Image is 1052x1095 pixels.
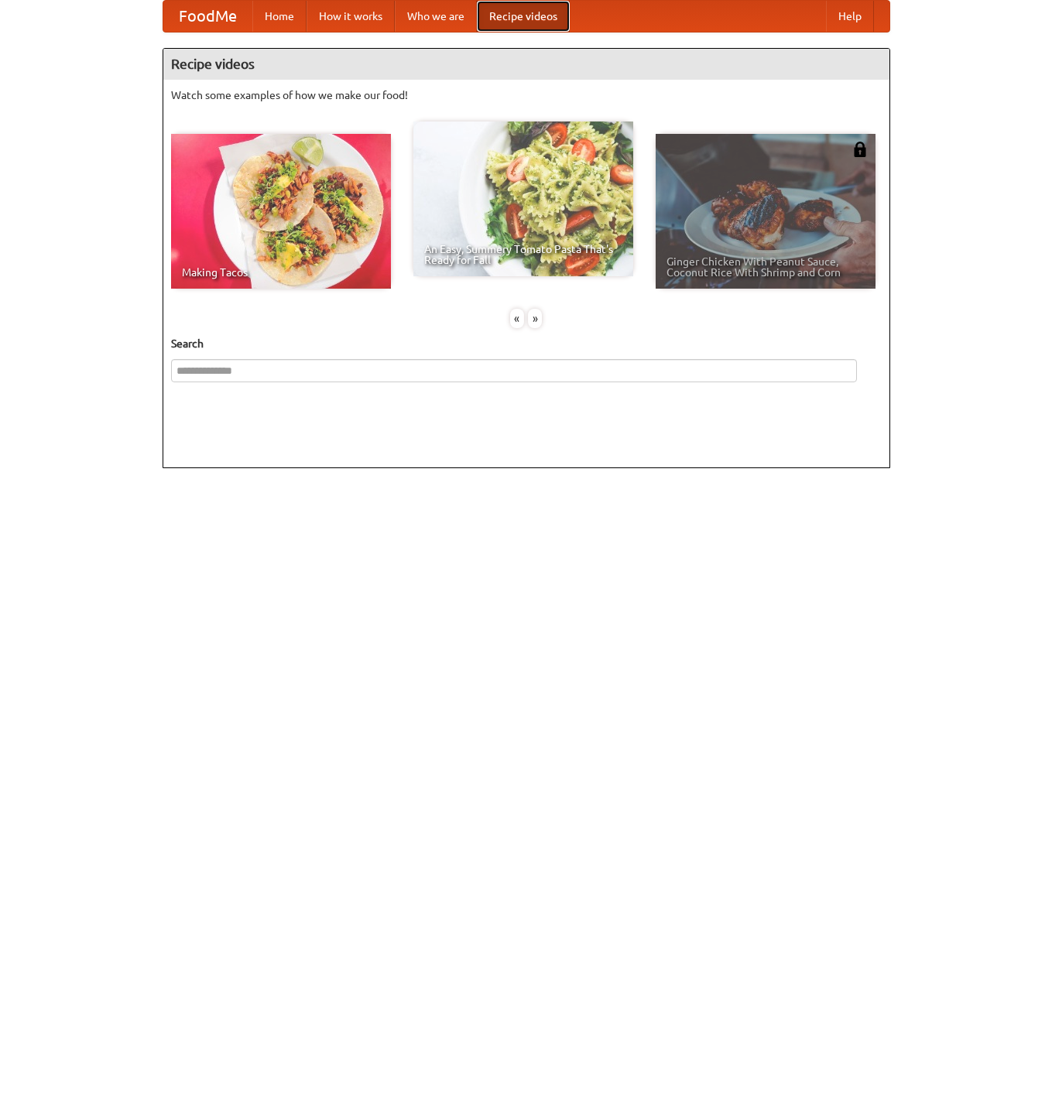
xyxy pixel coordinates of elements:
h5: Search [171,336,882,351]
a: An Easy, Summery Tomato Pasta That's Ready for Fall [413,121,633,276]
h4: Recipe videos [163,49,889,80]
span: An Easy, Summery Tomato Pasta That's Ready for Fall [424,244,622,265]
div: « [510,309,524,328]
p: Watch some examples of how we make our food! [171,87,882,103]
a: Making Tacos [171,134,391,289]
a: FoodMe [163,1,252,32]
a: How it works [307,1,395,32]
div: » [528,309,542,328]
a: Recipe videos [477,1,570,32]
span: Making Tacos [182,267,380,278]
a: Who we are [395,1,477,32]
a: Help [826,1,874,32]
img: 483408.png [852,142,868,157]
a: Home [252,1,307,32]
